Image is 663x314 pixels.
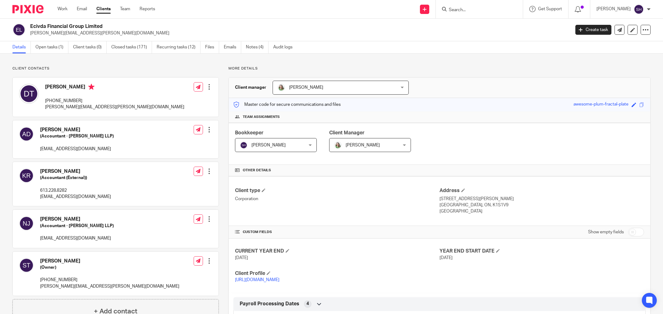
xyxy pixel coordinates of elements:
[96,6,111,12] a: Clients
[45,104,184,110] p: [PERSON_NAME][EMAIL_ADDRESS][PERSON_NAME][DOMAIN_NAME]
[40,194,111,200] p: [EMAIL_ADDRESS][DOMAIN_NAME]
[12,66,219,71] p: Client contacts
[40,283,179,289] p: [PERSON_NAME][EMAIL_ADDRESS][PERSON_NAME][DOMAIN_NAME]
[440,202,644,208] p: [GEOGRAPHIC_DATA], ON, K1S1V9
[235,84,266,91] h3: Client manager
[440,196,644,202] p: [STREET_ADDRESS][PERSON_NAME]
[329,130,365,135] span: Client Manager
[251,143,286,147] span: [PERSON_NAME]
[273,41,297,53] a: Audit logs
[73,41,107,53] a: Client tasks (0)
[35,41,68,53] a: Open tasks (1)
[30,30,566,36] p: [PERSON_NAME][EMAIL_ADDRESS][PERSON_NAME][DOMAIN_NAME]
[88,84,94,90] i: Primary
[588,229,624,235] label: Show empty fields
[575,25,611,35] a: Create task
[346,143,380,147] span: [PERSON_NAME]
[45,84,184,92] h4: [PERSON_NAME]
[573,101,628,108] div: awesome-plum-fractal-plate
[40,146,114,152] p: [EMAIL_ADDRESS][DOMAIN_NAME]
[40,264,179,271] h5: (Owner)
[440,187,644,194] h4: Address
[538,7,562,11] span: Get Support
[634,4,644,14] img: svg%3E
[40,127,114,133] h4: [PERSON_NAME]
[440,256,453,260] span: [DATE]
[246,41,269,53] a: Notes (4)
[278,84,285,91] img: KC%20Photo.jpg
[224,41,241,53] a: Emails
[306,301,309,307] span: 4
[235,130,264,135] span: Bookkeeper
[40,168,111,175] h4: [PERSON_NAME]
[40,223,114,229] h5: (Accountant - [PERSON_NAME] LLP)
[40,235,114,241] p: [EMAIL_ADDRESS][DOMAIN_NAME]
[235,278,279,282] a: [URL][DOMAIN_NAME]
[19,127,34,141] img: svg%3E
[19,84,39,104] img: svg%3E
[40,175,111,181] h5: (Accountant (External))
[12,41,31,53] a: Details
[30,23,459,30] h2: Ecivda Financial Group Limited
[40,258,179,264] h4: [PERSON_NAME]
[235,196,440,202] p: Corporation
[45,98,184,104] p: [PHONE_NUMBER]
[40,216,114,222] h4: [PERSON_NAME]
[140,6,155,12] a: Reports
[243,114,280,119] span: Team assignments
[596,6,631,12] p: [PERSON_NAME]
[12,5,44,13] img: Pixie
[240,301,299,307] span: Payroll Processing Dates
[235,187,440,194] h4: Client type
[440,208,644,214] p: [GEOGRAPHIC_DATA]
[240,141,247,149] img: svg%3E
[19,216,34,231] img: svg%3E
[40,133,114,139] h5: (Accountant - [PERSON_NAME] LLP)
[235,270,440,277] h4: Client Profile
[228,66,651,71] p: More details
[235,248,440,254] h4: CURRENT YEAR END
[12,23,25,36] img: svg%3E
[111,41,152,53] a: Closed tasks (171)
[157,41,200,53] a: Recurring tasks (12)
[235,256,248,260] span: [DATE]
[235,230,440,235] h4: CUSTOM FIELDS
[233,101,341,108] p: Master code for secure communications and files
[40,187,111,194] p: 613.228.8282
[448,7,504,13] input: Search
[334,141,342,149] img: KC%20Photo.jpg
[77,6,87,12] a: Email
[289,85,323,90] span: [PERSON_NAME]
[19,168,34,183] img: svg%3E
[243,168,271,173] span: Other details
[58,6,67,12] a: Work
[120,6,130,12] a: Team
[19,258,34,273] img: svg%3E
[40,277,179,283] p: [PHONE_NUMBER]
[205,41,219,53] a: Files
[440,248,644,254] h4: YEAR END START DATE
